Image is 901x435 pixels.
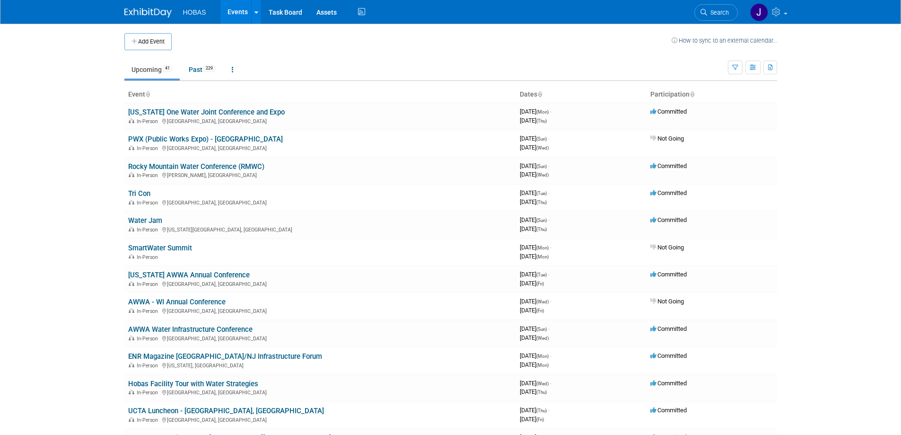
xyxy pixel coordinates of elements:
span: [DATE] [520,407,550,414]
span: - [550,352,551,359]
div: [PERSON_NAME], [GEOGRAPHIC_DATA] [128,171,512,178]
div: [US_STATE][GEOGRAPHIC_DATA], [GEOGRAPHIC_DATA] [128,225,512,233]
span: 229 [203,65,216,72]
a: SmartWater Summit [128,244,192,252]
a: Past229 [182,61,223,79]
span: (Wed) [536,145,549,151]
span: In-Person [137,363,161,369]
th: Event [124,87,516,103]
span: Committed [650,271,687,278]
img: In-Person Event [129,200,134,204]
img: In-Person Event [129,145,134,150]
span: [DATE] [520,244,551,251]
span: [DATE] [520,144,549,151]
span: (Mon) [536,109,549,115]
span: [DATE] [520,225,547,232]
a: [US_STATE] AWWA Annual Conference [128,271,250,279]
div: [GEOGRAPHIC_DATA], [GEOGRAPHIC_DATA] [128,388,512,396]
a: UCTA Luncheon - [GEOGRAPHIC_DATA], [GEOGRAPHIC_DATA] [128,407,324,415]
a: Water Jam [128,216,162,225]
span: Not Going [650,244,684,251]
div: [GEOGRAPHIC_DATA], [GEOGRAPHIC_DATA] [128,117,512,124]
span: In-Person [137,390,161,396]
span: [DATE] [520,189,550,196]
span: (Wed) [536,299,549,304]
span: - [550,298,551,305]
span: (Thu) [536,227,547,232]
a: ENR Magazine [GEOGRAPHIC_DATA]/NJ Infrastructure Forum [128,352,322,361]
span: Committed [650,108,687,115]
span: [DATE] [520,271,550,278]
span: - [548,407,550,414]
span: [DATE] [520,198,547,205]
span: - [550,108,551,115]
img: In-Person Event [129,336,134,340]
span: - [548,325,550,332]
span: (Mon) [536,245,549,250]
span: (Wed) [536,336,549,341]
span: In-Person [137,308,161,314]
span: - [550,380,551,387]
span: [DATE] [520,325,550,332]
span: [DATE] [520,216,550,223]
span: [DATE] [520,280,544,287]
img: ExhibitDay [124,8,172,18]
span: [DATE] [520,108,551,115]
span: In-Person [137,118,161,124]
img: In-Person Event [129,363,134,367]
span: Not Going [650,135,684,142]
span: (Fri) [536,417,544,422]
a: PWX (Public Works Expo) - [GEOGRAPHIC_DATA] [128,135,283,143]
span: - [550,244,551,251]
span: Search [707,9,729,16]
span: [DATE] [520,117,547,124]
span: (Thu) [536,390,547,395]
span: (Mon) [536,254,549,259]
a: Sort by Event Name [145,90,150,98]
span: [DATE] [520,135,550,142]
span: (Mon) [536,363,549,368]
span: In-Person [137,227,161,233]
span: [DATE] [520,380,551,387]
span: (Thu) [536,118,547,124]
span: [DATE] [520,361,549,368]
div: [GEOGRAPHIC_DATA], [GEOGRAPHIC_DATA] [128,334,512,342]
span: (Sun) [536,327,547,332]
a: Sort by Start Date [537,90,542,98]
span: Committed [650,216,687,223]
span: (Tue) [536,272,547,277]
span: (Tue) [536,191,547,196]
a: AWWA Water Infrastructure Conference [128,325,253,334]
span: [DATE] [520,416,544,423]
span: - [548,271,550,278]
span: - [548,189,550,196]
span: In-Person [137,417,161,423]
img: In-Person Event [129,281,134,286]
img: In-Person Event [129,417,134,422]
button: Add Event [124,33,172,50]
span: (Wed) [536,172,549,178]
img: In-Person Event [129,118,134,123]
a: AWWA - WI Annual Conference [128,298,226,306]
span: In-Person [137,254,161,260]
span: (Mon) [536,354,549,359]
span: In-Person [137,336,161,342]
span: In-Person [137,172,161,178]
span: HOBAS [183,9,206,16]
img: In-Person Event [129,308,134,313]
span: [DATE] [520,298,551,305]
a: Sort by Participation Type [690,90,694,98]
span: Not Going [650,298,684,305]
th: Dates [516,87,647,103]
span: (Thu) [536,408,547,413]
div: [GEOGRAPHIC_DATA], [GEOGRAPHIC_DATA] [128,280,512,287]
span: [DATE] [520,388,547,395]
span: In-Person [137,200,161,206]
span: (Sun) [536,136,547,142]
span: 41 [162,65,173,72]
span: Committed [650,380,687,387]
th: Participation [647,87,777,103]
span: (Wed) [536,381,549,386]
a: Tri Con [128,189,150,198]
a: Search [694,4,738,21]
